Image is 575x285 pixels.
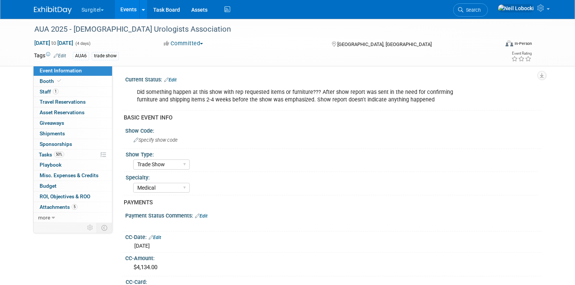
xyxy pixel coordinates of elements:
[34,129,112,139] a: Shipments
[34,202,112,212] a: Attachments5
[38,215,50,221] span: more
[73,52,89,60] div: AUA6
[164,77,177,83] a: Edit
[125,74,541,84] div: Current Status:
[50,40,57,46] span: to
[34,97,112,107] a: Travel Reservations
[126,149,538,158] div: Show Type:
[125,253,541,262] div: CC-Amount:
[125,210,541,220] div: Payment Status Comments:
[84,223,97,233] td: Personalize Event Tab Strip
[40,172,98,178] span: Misc. Expenses & Credits
[34,52,66,60] td: Tags
[53,89,58,94] span: 1
[34,139,112,149] a: Sponsorships
[40,130,65,136] span: Shipments
[124,199,536,207] div: PAYMENTS
[34,213,112,223] a: more
[125,125,541,135] div: Show Code:
[97,223,112,233] td: Toggle Event Tabs
[34,40,74,46] span: [DATE] [DATE]
[511,52,532,55] div: Event Rating
[161,40,206,47] button: Committed
[32,23,490,36] div: AUA 2025 - [DEMOGRAPHIC_DATA] Urologists Association
[34,181,112,191] a: Budget
[54,152,64,157] span: 50%
[131,262,536,273] div: $4,134.00
[125,231,541,241] div: CC-Date:
[57,79,61,83] i: Booth reservation complete
[132,85,461,107] div: Did something happen at this show with rep requested items or furniture??? After show report was ...
[34,87,112,97] a: Staff1
[40,99,86,105] span: Travel Reservations
[40,141,72,147] span: Sponsorships
[498,4,534,12] img: Neil Lobocki
[337,41,432,47] span: [GEOGRAPHIC_DATA], [GEOGRAPHIC_DATA]
[34,107,112,118] a: Asset Reservations
[75,41,91,46] span: (4 days)
[34,118,112,128] a: Giveaways
[453,3,488,17] a: Search
[40,162,61,168] span: Playbook
[34,76,112,86] a: Booth
[134,243,150,249] span: [DATE]
[40,204,77,210] span: Attachments
[506,40,513,46] img: Format-Inperson.png
[54,53,66,58] a: Edit
[40,78,63,84] span: Booth
[39,152,64,158] span: Tasks
[463,7,481,13] span: Search
[149,235,161,240] a: Edit
[34,66,112,76] a: Event Information
[34,150,112,160] a: Tasks50%
[40,183,57,189] span: Budget
[40,89,58,95] span: Staff
[72,204,77,210] span: 5
[40,120,64,126] span: Giveaways
[126,172,538,181] div: Specialty:
[34,160,112,170] a: Playbook
[34,192,112,202] a: ROI, Objectives & ROO
[40,193,90,199] span: ROI, Objectives & ROO
[40,109,85,115] span: Asset Reservations
[40,67,82,74] span: Event Information
[514,41,532,46] div: In-Person
[34,170,112,181] a: Misc. Expenses & Credits
[34,6,72,14] img: ExhibitDay
[195,213,208,219] a: Edit
[458,39,532,51] div: Event Format
[134,137,178,143] span: Specify show code
[92,52,119,60] div: trade show
[124,114,536,122] div: BASIC EVENT INFO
